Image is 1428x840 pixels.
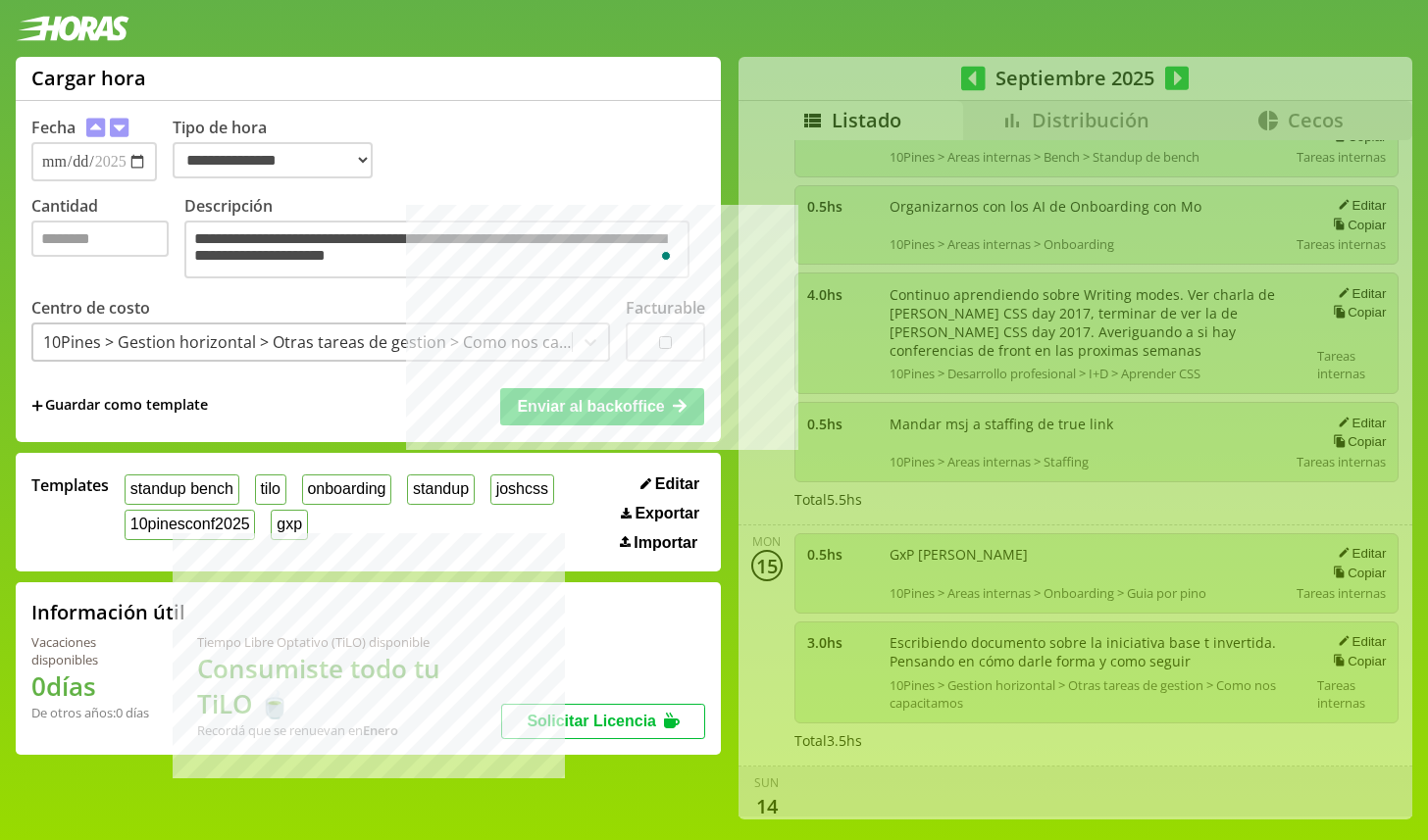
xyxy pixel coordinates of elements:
[31,65,146,91] h1: Cargar hora
[517,398,664,415] span: Enviar al backoffice
[16,16,129,41] img: logotipo
[184,195,705,283] label: Descripción
[184,221,689,278] textarea: To enrich screen reader interactions, please activate Accessibility in Grammarly extension settings
[490,474,554,505] button: joshcss
[31,221,169,257] input: Cantidad
[255,474,286,505] button: tilo
[500,388,704,425] button: Enviar al backoffice
[31,395,208,417] span: +Guardar como template
[501,704,705,739] button: Solicitar Licencia
[31,599,185,625] h2: Información útil
[31,117,76,138] label: Fecha
[407,474,475,505] button: standup
[635,474,705,494] button: Editar
[173,142,373,178] select: Tipo de hora
[125,510,255,540] button: 10pinesconf2025
[173,117,388,181] label: Tipo de hora
[125,474,239,505] button: standup bench
[31,395,43,417] span: +
[197,651,501,721] h1: Consumiste todo tu TiLO 🍵
[615,504,705,523] button: Exportar
[197,721,501,739] div: Recordá que se renuevan en
[31,704,150,721] div: De otros años: 0 días
[197,633,501,651] div: Tiempo Libre Optativo (TiLO) disponible
[31,668,150,704] h1: 0 días
[31,474,109,496] span: Templates
[626,297,705,319] label: Facturable
[31,633,150,668] div: Vacaciones disponibles
[363,721,398,739] b: Enero
[31,195,184,283] label: Cantidad
[635,505,699,522] span: Exportar
[43,331,574,353] div: 10Pines > Gestion horizontal > Otras tareas de gestion > Como nos capacitamos
[634,534,697,552] span: Importar
[302,474,392,505] button: onboarding
[655,475,699,493] span: Editar
[31,297,150,319] label: Centro de costo
[527,713,656,729] span: Solicitar Licencia
[271,510,307,540] button: gxp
